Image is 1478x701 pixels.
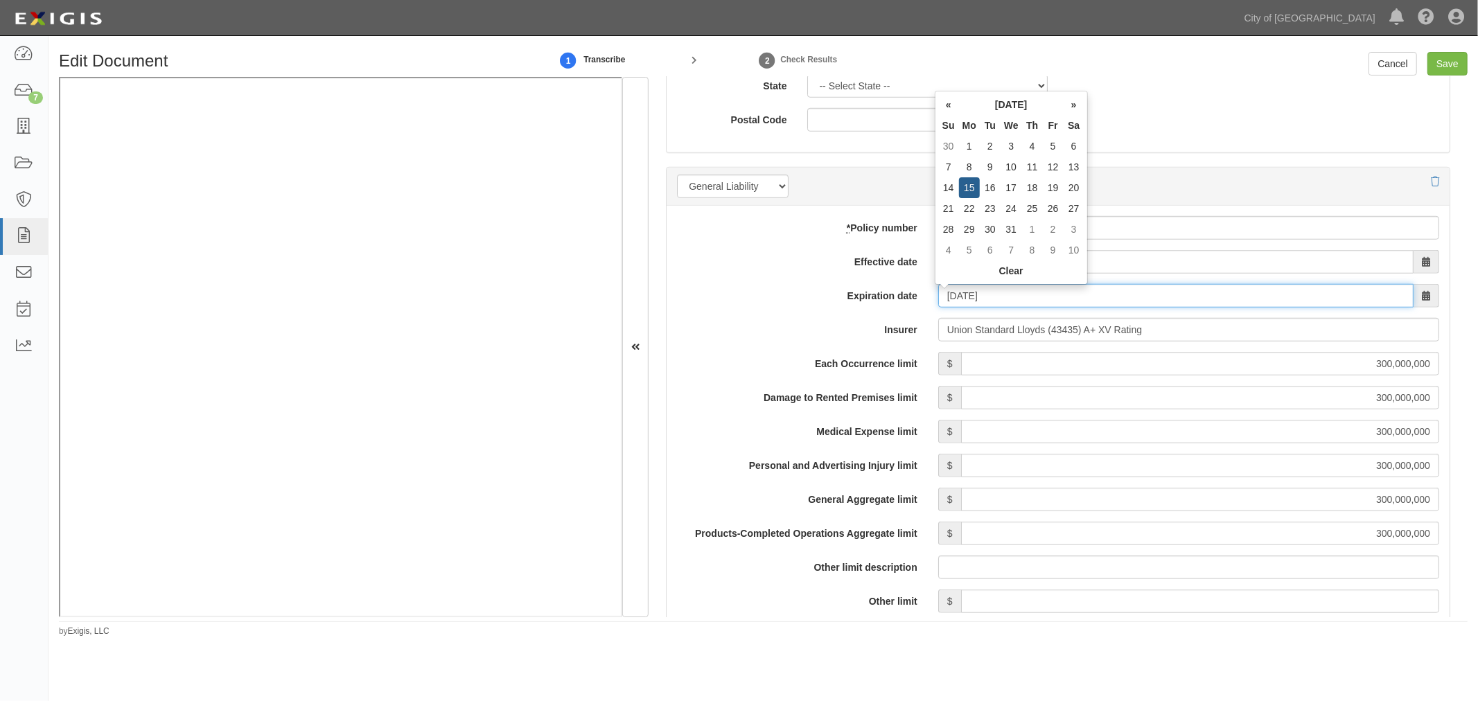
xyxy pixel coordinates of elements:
[938,219,959,240] td: 28
[938,386,961,409] span: $
[959,136,980,157] td: 1
[959,219,980,240] td: 29
[1064,94,1084,115] th: »
[10,6,106,31] img: logo-5460c22ac91f19d4615b14bd174203de0afe785f0fc80cf4dbbc73dc1793850b.png
[938,352,961,375] span: $
[1001,198,1022,219] td: 24
[938,488,961,511] span: $
[980,198,1001,219] td: 23
[959,94,1064,115] th: [DATE]
[667,318,928,337] label: Insurer
[1022,115,1043,136] th: Th
[1418,10,1434,26] i: Help Center - Complianz
[59,625,109,637] small: by
[1043,136,1064,157] td: 5
[1043,219,1064,240] td: 2
[1001,240,1022,260] td: 7
[1022,177,1043,198] td: 18
[938,420,961,443] span: $
[1064,115,1084,136] th: Sa
[1022,136,1043,157] td: 4
[59,52,515,70] h1: Edit Document
[938,115,959,136] th: Su
[1043,157,1064,177] td: 12
[667,420,928,438] label: Medical Expense limit
[667,556,928,574] label: Other limit description
[980,136,1001,157] td: 2
[757,45,777,75] a: 2
[667,352,928,371] label: Each Occurrence limit
[1001,219,1022,240] td: 31
[1001,157,1022,177] td: 10
[1001,136,1022,157] td: 3
[959,198,980,219] td: 22
[1043,240,1064,260] td: 9
[1431,176,1439,187] a: Delete policy
[757,53,777,69] strong: 2
[667,74,797,93] label: State
[667,108,797,127] label: Postal Code
[980,219,1001,240] td: 30
[667,216,928,235] label: Policy number
[980,240,1001,260] td: 6
[1043,115,1064,136] th: Fr
[938,260,1084,281] th: Clear
[1369,52,1417,76] a: Cancel
[667,386,928,405] label: Damage to Rented Premises limit
[847,222,850,233] abbr: required
[1022,219,1043,240] td: 1
[959,240,980,260] td: 5
[938,198,959,219] td: 21
[938,318,1439,341] input: Search by Insurer name or NAIC number
[1043,177,1064,198] td: 19
[980,157,1001,177] td: 9
[667,589,928,608] label: Other limit
[938,589,961,613] span: $
[938,284,1414,308] input: MM/DD/YYYY
[1022,240,1043,260] td: 8
[558,53,579,69] strong: 1
[777,53,837,64] a: Check Results
[938,136,959,157] td: 30
[1022,157,1043,177] td: 11
[959,157,980,177] td: 8
[959,115,980,136] th: Mo
[28,91,43,104] div: 7
[1001,177,1022,198] td: 17
[938,240,959,260] td: 4
[1064,240,1084,260] td: 10
[667,284,928,303] label: Expiration date
[938,94,959,115] th: «
[1064,177,1084,198] td: 20
[667,250,928,269] label: Effective date
[1022,198,1043,219] td: 25
[1064,136,1084,157] td: 6
[1238,4,1382,32] a: City of [GEOGRAPHIC_DATA]
[667,454,928,472] label: Personal and Advertising Injury limit
[780,55,837,64] small: Check Results
[1064,198,1084,219] td: 27
[980,177,1001,198] td: 16
[938,250,1414,274] input: MM/DD/YYYY
[938,157,959,177] td: 7
[667,488,928,506] label: General Aggregate limit
[1427,52,1468,76] input: Save
[68,626,109,636] a: Exigis, LLC
[558,45,579,75] a: 1
[667,522,928,540] label: Products-Completed Operations Aggregate limit
[938,454,961,477] span: $
[583,55,625,64] small: Transcribe
[1064,157,1084,177] td: 13
[1043,198,1064,219] td: 26
[1064,219,1084,240] td: 3
[938,522,961,545] span: $
[980,115,1001,136] th: Tu
[1001,115,1022,136] th: We
[959,177,980,198] td: 15
[938,177,959,198] td: 14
